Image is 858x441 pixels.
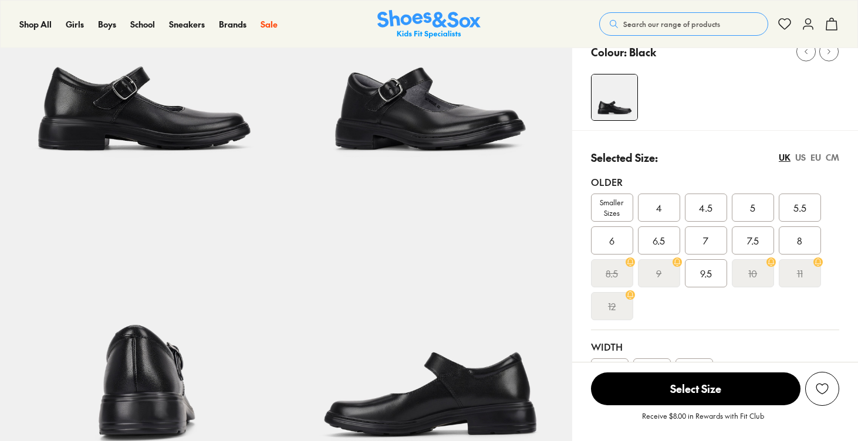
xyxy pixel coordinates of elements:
span: Shop All [19,18,52,30]
div: Width [591,340,839,354]
span: 6.5 [653,233,665,247]
button: Search our range of products [599,12,768,36]
span: 9.5 [700,266,712,280]
s: 9 [656,266,661,280]
span: Search our range of products [623,19,720,29]
span: 5 [750,201,755,215]
a: Sneakers [169,18,205,30]
span: 7 [703,233,708,247]
span: 4.5 [699,201,712,215]
div: UK [779,151,791,164]
div: CM [826,151,839,164]
span: School [130,18,155,30]
a: Shoes & Sox [377,10,481,39]
span: 5.5 [793,201,806,215]
img: 4-109558_1 [592,74,637,120]
div: E [633,358,671,386]
p: Selected Size: [591,150,658,165]
span: Select Size [591,372,800,405]
s: 10 [748,266,757,280]
div: US [795,151,806,164]
a: Shop All [19,18,52,30]
span: 8 [797,233,802,247]
span: 4 [656,201,662,215]
a: Girls [66,18,84,30]
a: Boys [98,18,116,30]
p: Black [629,44,656,60]
span: Smaller Sizes [592,197,633,218]
s: 8.5 [606,266,618,280]
span: Brands [219,18,246,30]
span: 6 [609,233,614,247]
s: 12 [608,299,616,313]
p: Colour: [591,44,627,60]
span: Sale [261,18,278,30]
p: Receive $8.00 in Rewards with Fit Club [642,411,764,432]
span: Boys [98,18,116,30]
img: SNS_Logo_Responsive.svg [377,10,481,39]
a: Sale [261,18,278,30]
a: Brands [219,18,246,30]
button: Select Size [591,372,800,406]
div: Older [591,175,839,189]
a: School [130,18,155,30]
span: 7.5 [747,233,759,247]
div: EU [810,151,821,164]
s: 11 [797,266,803,280]
span: Girls [66,18,84,30]
div: F [675,358,713,386]
span: Sneakers [169,18,205,30]
button: Add to Wishlist [805,372,839,406]
div: D [591,358,629,386]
